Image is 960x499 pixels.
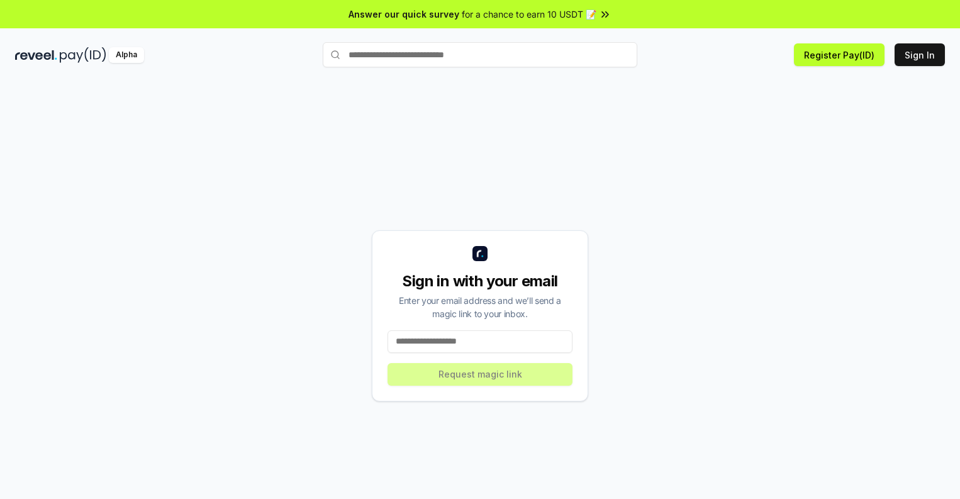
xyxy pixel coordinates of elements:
img: pay_id [60,47,106,63]
span: Answer our quick survey [349,8,459,21]
button: Sign In [895,43,945,66]
div: Alpha [109,47,144,63]
img: logo_small [472,246,488,261]
div: Sign in with your email [388,271,572,291]
div: Enter your email address and we’ll send a magic link to your inbox. [388,294,572,320]
span: for a chance to earn 10 USDT 📝 [462,8,596,21]
button: Register Pay(ID) [794,43,885,66]
img: reveel_dark [15,47,57,63]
